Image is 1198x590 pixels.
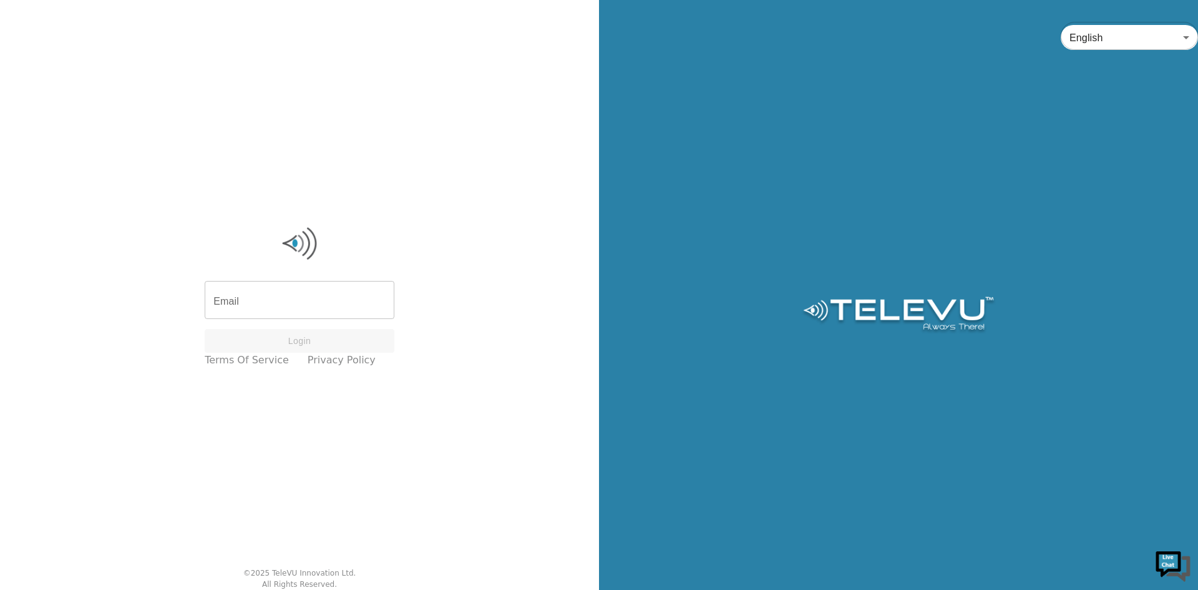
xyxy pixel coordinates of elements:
img: Logo [205,225,394,262]
img: Chat Widget [1154,546,1192,584]
a: Terms of Service [205,353,289,368]
div: © 2025 TeleVU Innovation Ltd. [243,568,356,579]
div: English [1061,20,1198,55]
div: All Rights Reserved. [262,579,337,590]
img: Logo [801,297,995,334]
a: Privacy Policy [308,353,376,368]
